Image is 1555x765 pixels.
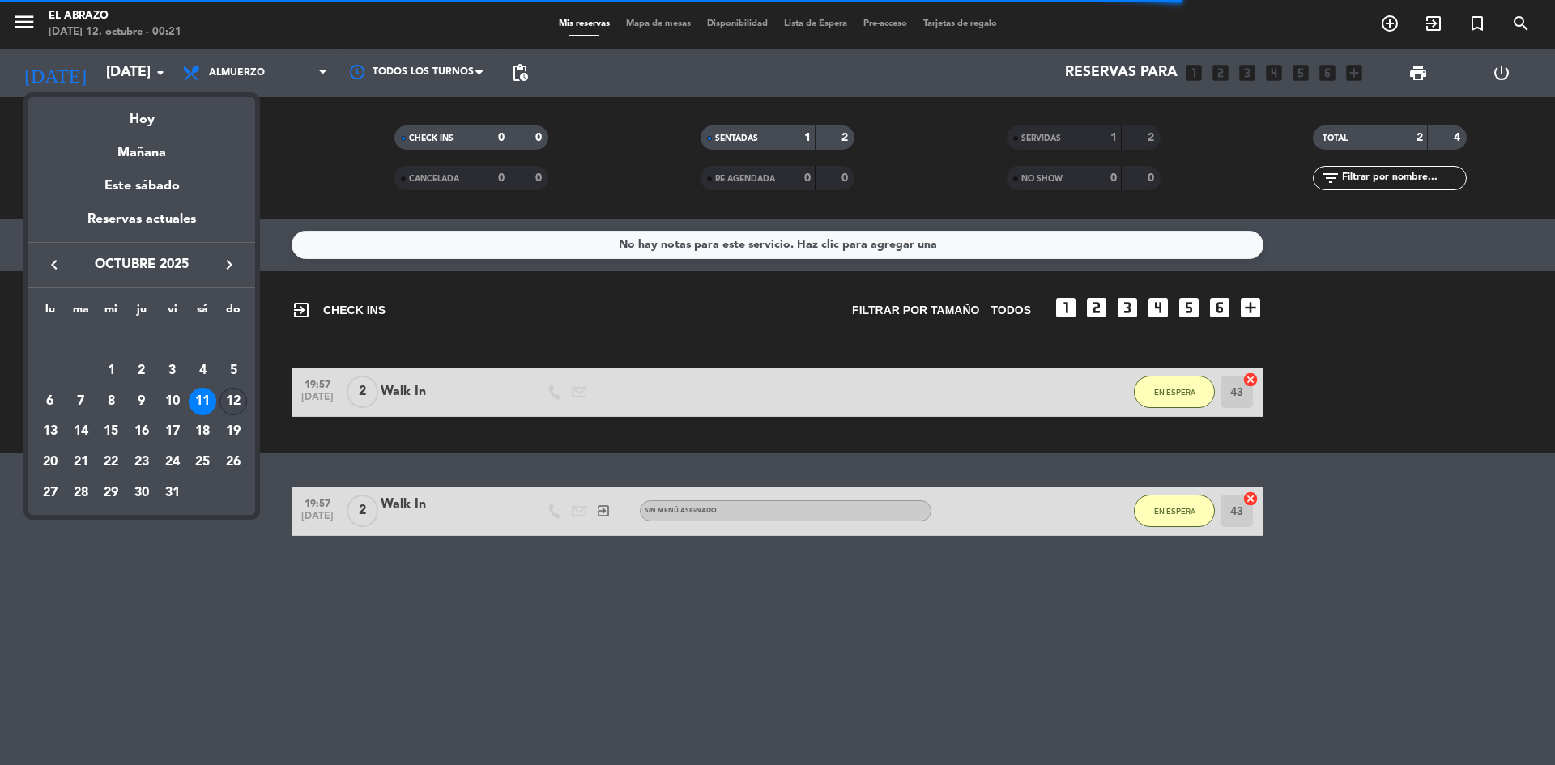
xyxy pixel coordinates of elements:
[126,416,157,447] td: 16 de octubre de 2025
[159,479,186,507] div: 31
[67,388,95,415] div: 7
[66,416,96,447] td: 14 de octubre de 2025
[35,416,66,447] td: 13 de octubre de 2025
[189,418,216,445] div: 18
[97,388,125,415] div: 8
[157,355,188,386] td: 3 de octubre de 2025
[157,386,188,417] td: 10 de octubre de 2025
[97,479,125,507] div: 29
[28,209,255,242] div: Reservas actuales
[126,447,157,478] td: 23 de octubre de 2025
[35,325,249,355] td: OCT.
[218,447,249,478] td: 26 de octubre de 2025
[45,255,64,274] i: keyboard_arrow_left
[35,447,66,478] td: 20 de octubre de 2025
[188,386,219,417] td: 11 de octubre de 2025
[126,386,157,417] td: 9 de octubre de 2025
[66,300,96,325] th: martes
[40,254,69,275] button: keyboard_arrow_left
[128,357,155,385] div: 2
[159,357,186,385] div: 3
[128,418,155,445] div: 16
[96,386,126,417] td: 8 de octubre de 2025
[218,355,249,386] td: 5 de octubre de 2025
[157,416,188,447] td: 17 de octubre de 2025
[35,478,66,508] td: 27 de octubre de 2025
[36,448,64,476] div: 20
[189,448,216,476] div: 25
[96,416,126,447] td: 15 de octubre de 2025
[35,300,66,325] th: lunes
[67,479,95,507] div: 28
[36,479,64,507] div: 27
[188,300,219,325] th: sábado
[219,388,247,415] div: 12
[189,357,216,385] div: 4
[97,448,125,476] div: 22
[66,386,96,417] td: 7 de octubre de 2025
[36,418,64,445] div: 13
[188,355,219,386] td: 4 de octubre de 2025
[28,97,255,130] div: Hoy
[66,447,96,478] td: 21 de octubre de 2025
[219,448,247,476] div: 26
[219,255,239,274] i: keyboard_arrow_right
[157,478,188,508] td: 31 de octubre de 2025
[159,448,186,476] div: 24
[28,130,255,164] div: Mañana
[126,355,157,386] td: 2 de octubre de 2025
[96,300,126,325] th: miércoles
[159,388,186,415] div: 10
[96,478,126,508] td: 29 de octubre de 2025
[28,164,255,209] div: Este sábado
[126,300,157,325] th: jueves
[97,418,125,445] div: 15
[189,388,216,415] div: 11
[128,388,155,415] div: 9
[219,418,247,445] div: 19
[218,416,249,447] td: 19 de octubre de 2025
[35,386,66,417] td: 6 de octubre de 2025
[128,479,155,507] div: 30
[157,447,188,478] td: 24 de octubre de 2025
[67,418,95,445] div: 14
[188,447,219,478] td: 25 de octubre de 2025
[67,448,95,476] div: 21
[126,478,157,508] td: 30 de octubre de 2025
[157,300,188,325] th: viernes
[96,355,126,386] td: 1 de octubre de 2025
[219,357,247,385] div: 5
[36,388,64,415] div: 6
[215,254,244,275] button: keyboard_arrow_right
[159,418,186,445] div: 17
[66,478,96,508] td: 28 de octubre de 2025
[96,447,126,478] td: 22 de octubre de 2025
[218,386,249,417] td: 12 de octubre de 2025
[218,300,249,325] th: domingo
[69,254,215,275] span: octubre 2025
[188,416,219,447] td: 18 de octubre de 2025
[97,357,125,385] div: 1
[128,448,155,476] div: 23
